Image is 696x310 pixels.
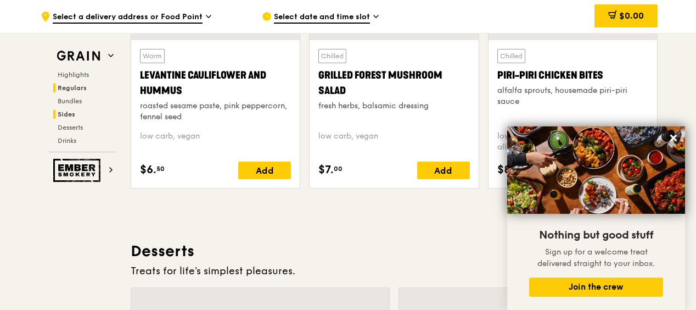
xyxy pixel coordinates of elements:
div: Add [417,162,470,179]
div: Chilled [318,49,346,63]
button: Join the crew [529,278,663,297]
span: 50 [156,164,165,173]
span: $6. [140,162,156,178]
span: 00 [334,164,343,173]
span: $0.00 [619,10,644,21]
span: Sign up for a welcome treat delivered straight to your inbox. [537,247,655,268]
div: Levantine Cauliflower and Hummus [140,68,291,98]
span: Select a delivery address or Food Point [53,12,203,24]
span: Select date and time slot [274,12,370,24]
img: Grain web logo [53,46,104,66]
span: Highlights [58,71,89,79]
div: roasted sesame paste, pink peppercorn, fennel seed [140,101,291,123]
div: Add [238,162,291,179]
div: low carb, high protein, spicy, contains allium [497,131,648,153]
span: Regulars [58,84,87,92]
div: Grilled Forest Mushroom Salad [318,68,469,98]
span: Sides [58,110,75,118]
img: DSC07876-Edit02-Large.jpeg [507,126,685,214]
div: Warm [140,49,165,63]
span: Drinks [58,137,76,145]
div: Chilled [497,49,525,63]
div: Treats for life's simplest pleasures. [131,263,658,279]
img: Ember Smokery web logo [53,159,104,182]
h3: Desserts [131,241,658,261]
div: alfalfa sprouts, housemade piri-piri sauce [497,85,648,107]
span: Bundles [58,97,82,105]
span: $8. [497,162,514,178]
div: fresh herbs, balsamic dressing [318,101,469,112]
span: Desserts [58,124,83,131]
div: low carb, vegan [318,131,469,153]
div: low carb, vegan [140,131,291,153]
button: Close [665,129,682,147]
span: Nothing but good stuff [539,229,653,242]
div: Piri-piri Chicken Bites [497,68,648,83]
span: $7. [318,162,334,178]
